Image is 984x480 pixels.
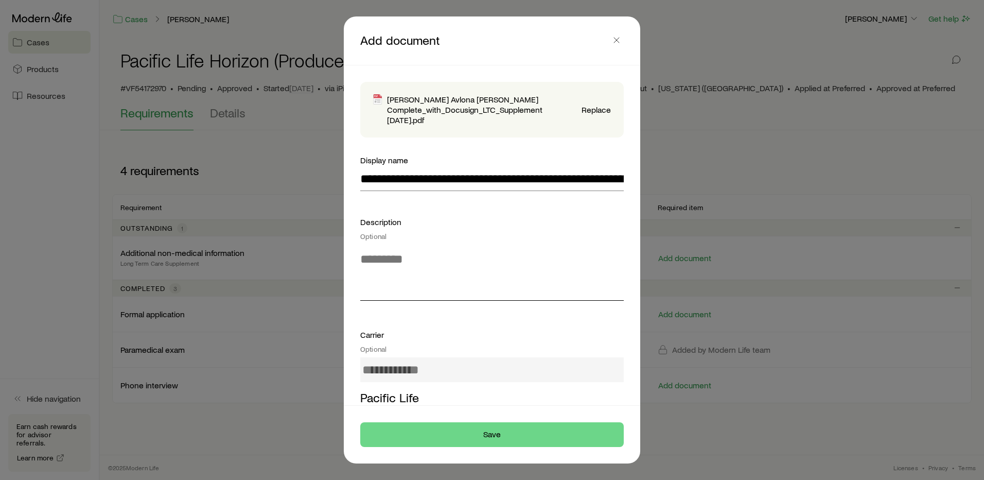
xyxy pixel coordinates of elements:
button: Replace [581,105,611,115]
button: Save [360,422,624,447]
li: Pacific Life [360,386,618,409]
div: Description [360,216,624,241]
p: Add document [360,33,609,48]
div: Display name [360,154,624,166]
div: Optional [360,232,624,241]
p: [PERSON_NAME] Avlona [PERSON_NAME] Complete_with_Docusign_LTC_Supplement [DATE].pdf [387,94,581,125]
div: Carrier [360,329,624,353]
div: Optional [360,345,624,353]
span: Pacific Life [360,390,419,405]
